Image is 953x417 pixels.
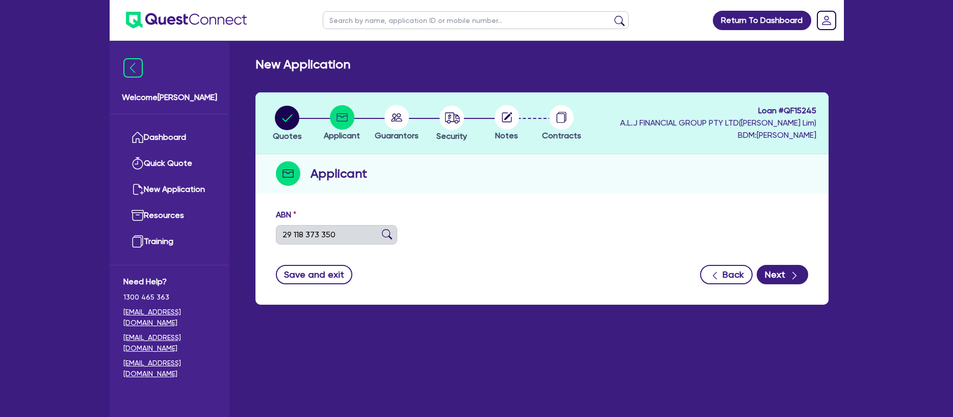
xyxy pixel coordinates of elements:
[123,229,216,255] a: Training
[620,118,816,128] span: A.L.J FINANCIAL GROUP PTY LTD ( [PERSON_NAME] Lim )
[700,265,753,284] button: Back
[620,129,816,141] span: BDM: [PERSON_NAME]
[273,131,302,141] span: Quotes
[123,292,216,303] span: 1300 465 363
[132,209,144,222] img: resources
[276,265,353,284] button: Save and exit
[123,125,216,151] a: Dashboard
[436,105,468,143] button: Security
[123,151,216,177] a: Quick Quote
[620,105,816,117] span: Loan # QF15245
[123,276,216,288] span: Need Help?
[272,105,302,143] button: Quotes
[382,229,392,239] img: abn-lookup icon
[323,11,629,29] input: Search by name, application ID or mobile number...
[813,7,840,34] a: Dropdown toggle
[375,131,419,140] span: Guarantors
[126,12,247,29] img: quest-connect-logo-blue
[757,265,808,284] button: Next
[123,177,216,203] a: New Application
[713,11,811,30] a: Return To Dashboard
[436,131,467,141] span: Security
[132,183,144,195] img: new-application
[132,157,144,169] img: quick-quote
[324,131,360,140] span: Applicant
[255,57,350,72] h2: New Application
[123,203,216,229] a: Resources
[276,209,296,221] label: ABN
[311,164,367,183] h2: Applicant
[123,358,216,379] a: [EMAIL_ADDRESS][DOMAIN_NAME]
[122,91,217,104] span: Welcome [PERSON_NAME]
[276,161,300,186] img: step-icon
[123,58,143,78] img: icon-menu-close
[123,332,216,354] a: [EMAIL_ADDRESS][DOMAIN_NAME]
[123,307,216,328] a: [EMAIL_ADDRESS][DOMAIN_NAME]
[542,131,581,140] span: Contracts
[132,235,144,248] img: training
[495,131,518,140] span: Notes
